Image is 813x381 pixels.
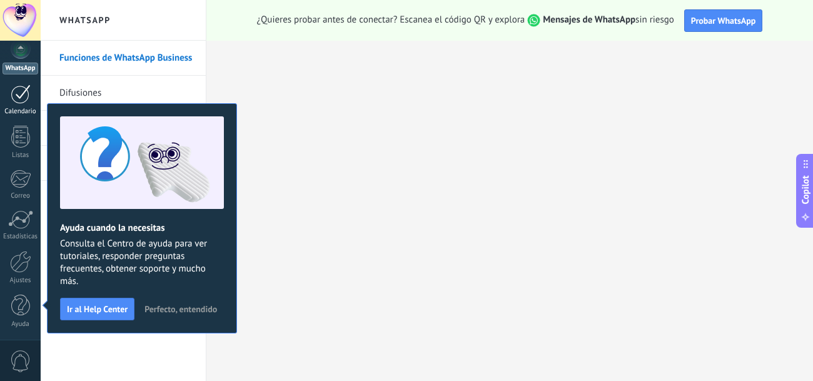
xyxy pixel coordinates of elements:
span: ¿Quieres probar antes de conectar? Escanea el código QR y explora sin riesgo [257,14,674,27]
a: Funciones de WhatsApp Business [59,41,193,76]
div: Ajustes [3,277,39,285]
span: Ir al Help Center [67,305,128,313]
li: Funciones de WhatsApp Business [41,41,206,76]
div: Correo [3,192,39,200]
div: Estadísticas [3,233,39,241]
h2: Ayuda cuando la necesitas [60,222,224,234]
strong: Mensajes de WhatsApp [543,14,635,26]
div: Listas [3,151,39,160]
span: Perfecto, entendido [144,305,217,313]
span: Probar WhatsApp [691,15,756,26]
span: Copilot [799,175,812,204]
button: Perfecto, entendido [139,300,223,318]
div: Ayuda [3,320,39,328]
span: Consulta el Centro de ayuda para ver tutoriales, responder preguntas frecuentes, obtener soporte ... [60,238,224,288]
button: Probar WhatsApp [684,9,763,32]
li: Difusiones [41,76,206,111]
button: Ir al Help Center [60,298,134,320]
div: WhatsApp [3,63,38,74]
div: Calendario [3,108,39,116]
a: Difusiones [59,76,193,111]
